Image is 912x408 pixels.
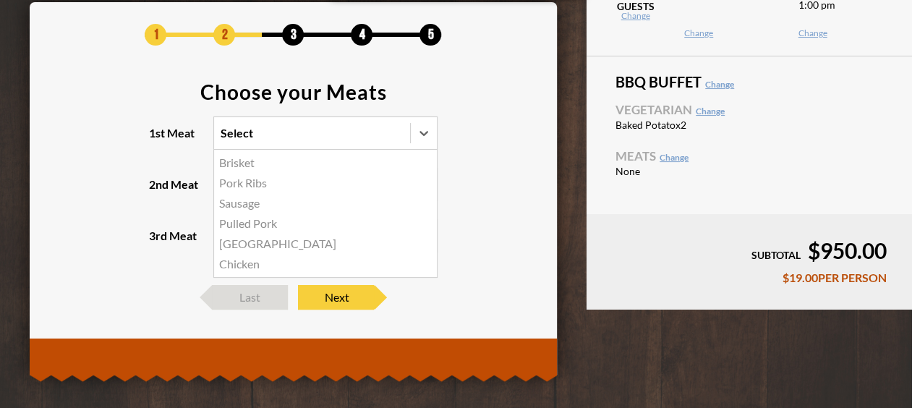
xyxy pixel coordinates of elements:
a: Change [684,29,780,38]
a: Change [660,152,689,163]
span: 4 [351,24,372,46]
span: Meats [615,150,883,162]
span: 3 [282,24,304,46]
div: $950.00 [612,239,887,261]
a: Change [587,12,684,20]
span: 5 [419,24,441,46]
span: SUBTOTAL [751,249,801,261]
a: Change [705,79,734,90]
span: BBQ Buffet [615,75,883,89]
div: Chicken [214,254,437,274]
span: Last [212,285,288,310]
label: 1st Meat [148,116,438,150]
a: Change [798,29,895,38]
span: Next [298,285,374,310]
label: 2nd Meat [148,168,438,201]
li: None [615,166,883,178]
div: Pork Ribs [214,173,437,193]
span: 2 [213,24,235,46]
div: Select [220,127,252,139]
span: GUESTS [587,1,684,12]
label: 3rd Meat [148,219,438,252]
span: Baked Potato x2 [615,120,742,130]
div: [GEOGRAPHIC_DATA] [214,234,437,254]
div: Pulled Pork [214,213,437,234]
div: $19.00 PER PERSON [612,272,887,284]
div: Choose your Meats [200,82,386,102]
div: Brisket [214,153,437,173]
div: Sausage [214,193,437,213]
span: 1 [145,24,166,46]
a: Change [696,106,725,116]
span: Vegetarian [615,103,883,116]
